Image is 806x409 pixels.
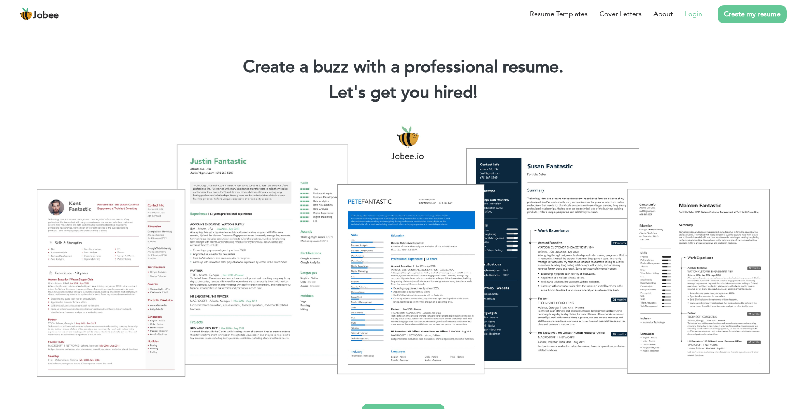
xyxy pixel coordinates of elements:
a: Create my resume [718,5,787,23]
h1: Create a buzz with a professional resume. [13,56,793,78]
a: Jobee [19,7,59,21]
span: Jobee [33,11,59,20]
a: About [653,9,673,19]
span: | [473,81,477,104]
h2: Let's [13,82,793,104]
a: Cover Letters [600,9,642,19]
img: jobee.io [19,7,33,21]
span: get you hired! [370,81,478,104]
a: Resume Templates [530,9,588,19]
a: Login [685,9,702,19]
